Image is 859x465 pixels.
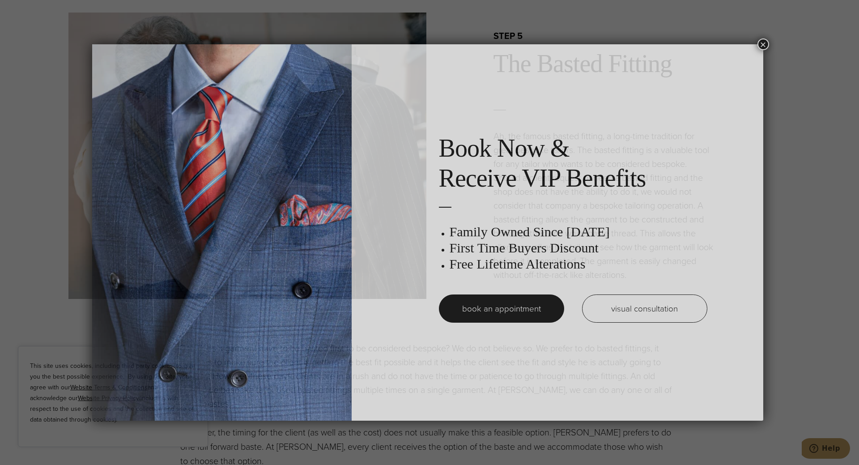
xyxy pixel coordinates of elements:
h3: First Time Buyers Discount [450,240,707,256]
a: book an appointment [439,294,564,323]
h3: Free Lifetime Alterations [450,256,707,272]
h3: Family Owned Since [DATE] [450,224,707,240]
span: Help [20,6,38,14]
a: visual consultation [582,294,707,323]
h2: Book Now & Receive VIP Benefits [439,133,707,193]
button: Close [757,38,769,50]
